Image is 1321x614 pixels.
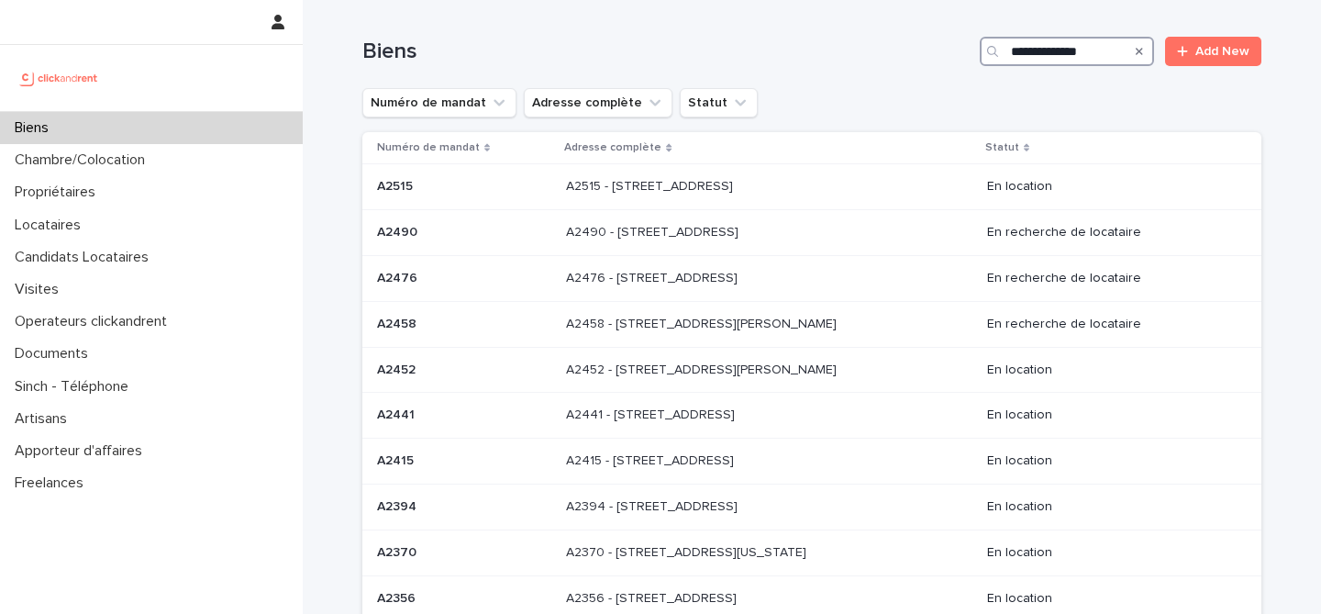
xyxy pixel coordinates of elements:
p: En location [987,545,1232,561]
p: Documents [7,345,103,363]
p: A2415 [377,450,417,469]
tr: A2515A2515 A2515 - [STREET_ADDRESS]A2515 - [STREET_ADDRESS] En location [362,164,1261,210]
span: Add New [1195,45,1249,58]
p: A2356 [377,587,419,607]
p: En location [987,591,1232,607]
p: Adresse complète [564,138,661,158]
tr: A2394A2394 A2394 - [STREET_ADDRESS]A2394 - [STREET_ADDRESS] En location [362,484,1261,530]
tr: A2415A2415 A2415 - [STREET_ADDRESS]A2415 - [STREET_ADDRESS] En location [362,439,1261,485]
p: A2356 - [STREET_ADDRESS] [566,587,740,607]
p: A2490 [377,221,421,240]
p: En recherche de locataire [987,317,1232,332]
p: A2370 [377,541,420,561]
button: Numéro de mandat [362,88,516,117]
p: A2394 [377,496,420,515]
a: Add New [1165,37,1261,66]
p: A2490 - [STREET_ADDRESS] [566,221,742,240]
p: En location [987,179,1232,195]
p: En recherche de locataire [987,271,1232,286]
button: Adresse complète [524,88,672,117]
p: Candidats Locataires [7,249,163,266]
p: A2452 [377,359,419,378]
button: Statut [680,88,758,117]
p: A2452 - [STREET_ADDRESS][PERSON_NAME] [566,359,840,378]
p: A2394 - [STREET_ADDRESS] [566,496,741,515]
tr: A2370A2370 A2370 - [STREET_ADDRESS][US_STATE]A2370 - [STREET_ADDRESS][US_STATE] En location [362,530,1261,575]
tr: A2490A2490 A2490 - [STREET_ADDRESS]A2490 - [STREET_ADDRESS] En recherche de locataire [362,210,1261,256]
p: Statut [985,138,1019,158]
tr: A2452A2452 A2452 - [STREET_ADDRESS][PERSON_NAME]A2452 - [STREET_ADDRESS][PERSON_NAME] En location [362,347,1261,393]
input: Search [980,37,1154,66]
tr: A2476A2476 A2476 - [STREET_ADDRESS]A2476 - [STREET_ADDRESS] En recherche de locataire [362,255,1261,301]
p: Chambre/Colocation [7,151,160,169]
p: En location [987,363,1232,378]
tr: A2458A2458 A2458 - [STREET_ADDRESS][PERSON_NAME]A2458 - [STREET_ADDRESS][PERSON_NAME] En recherch... [362,301,1261,347]
p: A2458 - 133 avenue Henri Barbusse, Le Blanc-Mesnil 93150 [566,313,840,332]
p: Operateurs clickandrent [7,313,182,330]
p: A2515 - [STREET_ADDRESS] [566,175,737,195]
p: Sinch - Téléphone [7,378,143,396]
p: Visites [7,281,73,298]
tr: A2441A2441 A2441 - [STREET_ADDRESS]A2441 - [STREET_ADDRESS] En location [362,393,1261,439]
p: A2441 - [STREET_ADDRESS] [566,404,738,423]
p: Artisans [7,410,82,428]
p: A2441 [377,404,418,423]
p: Locataires [7,217,95,234]
p: A2476 [377,267,421,286]
p: A2458 [377,313,420,332]
p: En location [987,407,1232,423]
p: Freelances [7,474,98,492]
p: Biens [7,119,63,137]
p: En location [987,499,1232,515]
img: UCB0brd3T0yccxBKYDjQ [15,60,104,96]
p: En recherche de locataire [987,225,1232,240]
p: A2476 - 152 rue du Faubourg Saint-Antoine, Paris 75012 [566,267,741,286]
p: A2515 [377,175,416,195]
p: A2370 - [STREET_ADDRESS][US_STATE] [566,541,810,561]
p: A2415 - [STREET_ADDRESS] [566,450,738,469]
p: Propriétaires [7,184,110,201]
p: Apporteur d'affaires [7,442,157,460]
h1: Biens [362,39,972,65]
p: En location [987,453,1232,469]
p: Numéro de mandat [377,138,480,158]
